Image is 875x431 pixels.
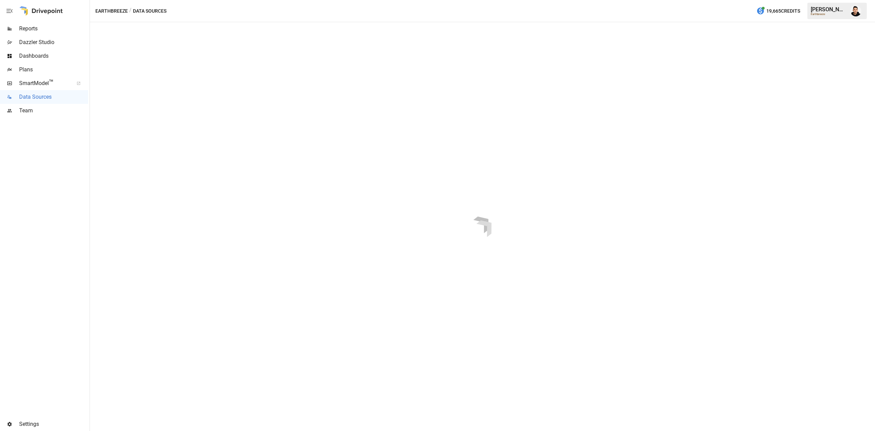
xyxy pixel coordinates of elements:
button: 19,665Credits [754,5,803,17]
span: Settings [19,420,88,428]
span: Data Sources [19,93,88,101]
div: Earthbreeze [811,13,846,16]
span: SmartModel [19,79,69,87]
span: ™ [49,78,54,87]
span: Dashboards [19,52,88,60]
img: drivepoint-animation.ef608ccb.svg [473,217,491,237]
span: Team [19,107,88,115]
span: Reports [19,25,88,33]
div: / [129,7,132,15]
span: Plans [19,66,88,74]
img: Francisco Sanchez [850,5,861,16]
span: 19,665 Credits [766,7,800,15]
button: Francisco Sanchez [846,1,865,20]
span: Dazzler Studio [19,38,88,46]
div: [PERSON_NAME] [811,6,846,13]
button: Earthbreeze [95,7,128,15]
